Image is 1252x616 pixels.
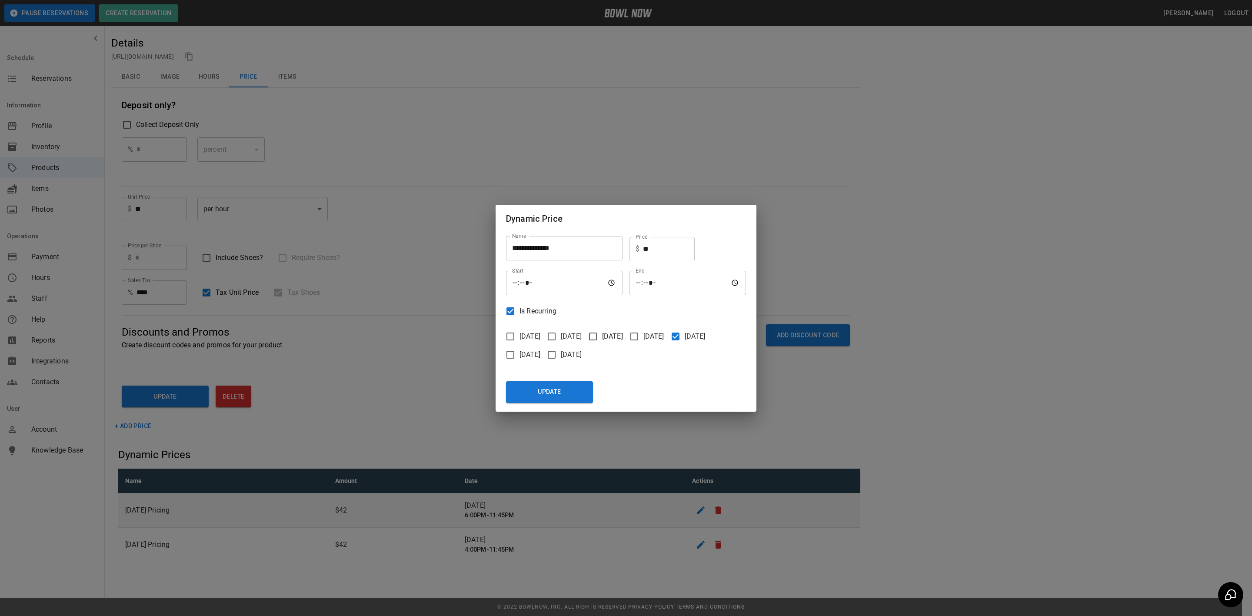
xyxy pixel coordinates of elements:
[643,331,664,342] span: [DATE]
[506,381,593,403] button: Update
[519,350,540,360] span: [DATE]
[561,350,582,360] span: [DATE]
[636,244,639,254] p: $
[519,306,556,316] span: Is Recurring
[496,205,756,233] h2: Dynamic Price
[685,331,706,342] span: [DATE]
[561,331,582,342] span: [DATE]
[602,331,623,342] span: [DATE]
[519,331,540,342] span: [DATE]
